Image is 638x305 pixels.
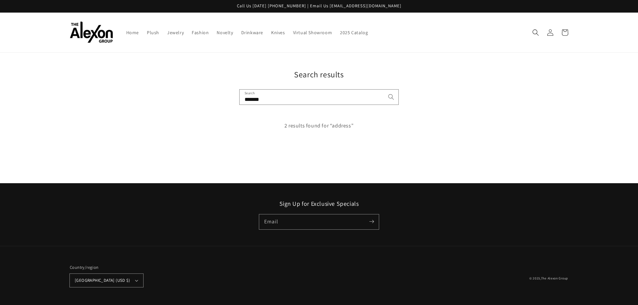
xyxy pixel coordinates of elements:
[340,30,368,36] span: 2025 Catalog
[147,30,159,36] span: Plush
[70,69,568,80] h1: Search results
[293,30,332,36] span: Virtual Showroom
[241,30,263,36] span: Drinkware
[213,26,237,39] a: Novelty
[192,30,209,36] span: Fashion
[384,90,398,104] button: Search
[188,26,213,39] a: Fashion
[143,26,163,39] a: Plush
[267,26,289,39] a: Knives
[289,26,336,39] a: Virtual Showroom
[528,25,543,40] summary: Search
[70,274,143,287] button: [GEOGRAPHIC_DATA] (USD $)
[271,30,285,36] span: Knives
[70,121,568,131] p: 2 results found for “address”
[529,276,568,280] small: © 2025,
[336,26,372,39] a: 2025 Catalog
[163,26,188,39] a: Jewelry
[364,214,379,229] button: Subscribe
[167,30,184,36] span: Jewelry
[541,276,568,280] a: The Alexon Group
[122,26,143,39] a: Home
[237,26,267,39] a: Drinkware
[126,30,139,36] span: Home
[70,200,568,207] h2: Sign Up for Exclusive Specials
[217,30,233,36] span: Novelty
[70,264,143,271] h2: Country/region
[70,22,113,43] img: The Alexon Group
